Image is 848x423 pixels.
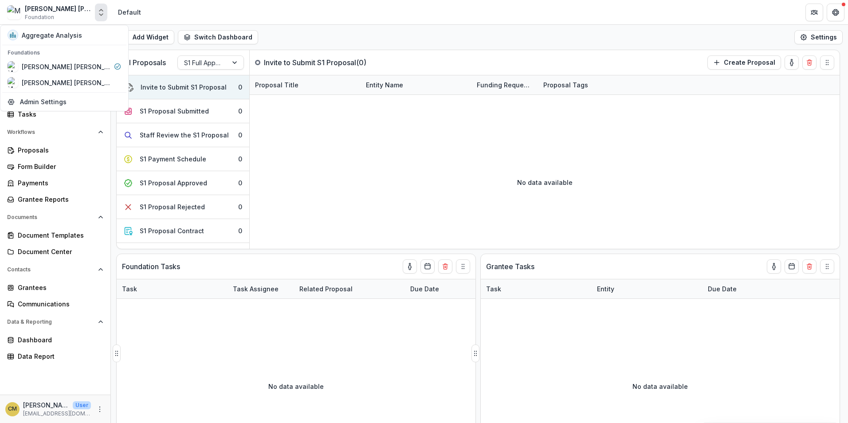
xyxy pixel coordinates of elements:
div: Related Proposal [294,279,405,298]
a: Tasks [4,107,107,121]
button: Drag [113,345,121,362]
button: Open entity switcher [95,4,107,21]
div: Task Assignee [228,284,284,294]
span: Data & Reporting [7,319,94,325]
a: Proposals [4,143,107,157]
a: Document Center [4,244,107,259]
button: Settings [794,30,843,44]
div: Task Assignee [228,279,294,298]
img: Mary Reynolds Babcock Workflow Sandbox [7,5,21,20]
p: Foundation Tasks [122,261,180,272]
div: 0 [238,202,242,211]
div: Document Center [18,247,100,256]
button: Staff Review the S1 Proposal0 [117,123,249,147]
div: Document Templates [18,231,100,240]
button: toggle-assigned-to-me [767,259,781,274]
div: Entity Name [361,75,471,94]
div: Funding Requested [471,75,538,94]
div: Due Date [405,279,471,298]
div: Proposal Title [250,75,361,94]
div: 0 [238,82,242,92]
div: [PERSON_NAME] [PERSON_NAME] Workflow Sandbox [25,4,91,13]
button: Delete card [802,259,817,274]
div: Proposals [18,145,100,155]
button: S1 Proposal Rejected0 [117,195,249,219]
button: Switch Dashboard [178,30,258,44]
button: Invite to Submit S1 Proposal0 [117,75,249,99]
button: Create Proposal [707,55,781,70]
a: Communications [4,297,107,311]
div: Task [481,279,592,298]
div: Task [117,284,142,294]
div: Proposal Tags [538,75,649,94]
div: Proposal Tags [538,80,593,90]
div: S1 Proposal Rejected [140,202,205,211]
p: No data available [517,178,573,187]
div: Entity [592,279,703,298]
a: Data Report [4,349,107,364]
p: [EMAIL_ADDRESS][DOMAIN_NAME] [23,410,91,418]
div: 0 [238,226,242,235]
div: 0 [238,154,242,164]
span: Foundation [25,13,54,21]
button: S1 Proposal Contract0 [117,219,249,243]
span: Documents [7,214,94,220]
div: Related Proposal [294,284,358,294]
p: Invite to Submit S1 Proposal ( 0 ) [264,57,366,68]
div: 0 [238,130,242,140]
div: S1 Proposal Approved [140,178,207,188]
div: Task [481,284,506,294]
div: 0 [238,106,242,116]
div: Proposal Title [250,80,304,90]
div: S1 Payment Schedule [140,154,206,164]
div: Funding Requested [471,80,538,90]
button: Delete card [802,55,817,70]
button: toggle-assigned-to-me [403,259,417,274]
button: Drag [471,345,479,362]
button: S1 Proposal Submitted0 [117,99,249,123]
button: S1 Proposal Approved0 [117,171,249,195]
a: Form Builder [4,159,107,174]
p: [PERSON_NAME] [23,400,69,410]
button: Open Contacts [4,262,107,277]
div: Dashboard [18,335,100,345]
div: 0 [238,178,242,188]
button: Drag [456,259,470,274]
button: Partners [805,4,823,21]
div: Grantee Reports [18,195,100,204]
a: Dashboard [4,333,107,347]
p: No data available [632,382,688,391]
div: Payments [18,178,100,188]
div: S1 Proposal Submitted [140,106,209,116]
div: Communications [18,299,100,309]
div: Staff Review the S1 Proposal [140,130,229,140]
div: Data Report [18,352,100,361]
button: Drag [820,259,834,274]
div: S1 Proposal Contract [140,226,204,235]
p: All Proposals [122,57,166,68]
button: S1 Payment Schedule0 [117,147,249,171]
div: Form Builder [18,162,100,171]
nav: breadcrumb [114,6,145,19]
button: Open Workflows [4,125,107,139]
div: Task [117,279,228,298]
button: Open Data & Reporting [4,315,107,329]
div: Entity Name [361,80,408,90]
div: Tasks [18,110,100,119]
a: Payments [4,176,107,190]
button: Calendar [420,259,435,274]
div: Due Date [405,284,444,294]
button: toggle-assigned-to-me [785,55,799,70]
div: Due Date [703,284,742,294]
p: Grantee Tasks [486,261,534,272]
div: Christine Mayers [8,406,17,412]
button: Delete card [438,259,452,274]
div: Due Date [703,279,769,298]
